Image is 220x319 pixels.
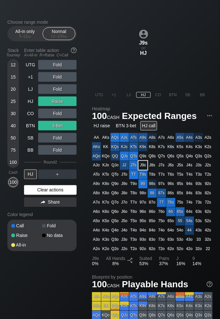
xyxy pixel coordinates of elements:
[120,302,129,311] div: KJs
[92,235,101,244] div: A3o
[185,217,194,226] div: 54s
[10,28,40,40] div: All-in only
[185,226,194,235] div: 44
[157,198,166,207] div: 77
[176,292,185,301] div: A5s
[120,198,129,207] div: J7o
[129,207,138,216] div: T6o
[157,133,166,142] div: A7s
[38,133,77,143] div: Fold
[194,170,203,179] div: T3s
[166,245,175,254] div: 62o
[148,133,157,142] div: A8s
[44,28,74,40] div: Normal
[176,226,185,235] div: 54o
[101,180,110,189] div: K9o
[192,256,201,266] div: 14%
[101,142,110,151] div: KK
[8,121,18,130] div: 40
[166,142,175,151] div: K6s
[166,217,175,226] div: 65o
[157,207,166,216] div: 76o
[185,302,194,311] div: K4s
[8,178,18,187] div: 100
[5,171,21,175] div: Cash
[106,256,125,266] div: 8%
[204,180,213,189] div: 92s
[92,207,101,216] div: A6o
[120,170,129,179] div: JTo
[120,226,129,235] div: J4o
[176,235,185,244] div: 53o
[92,161,101,170] div: AJo
[157,152,166,161] div: Q7s
[107,282,120,289] span: cash
[24,145,37,155] div: BB
[46,34,72,38] div: 12 – 100
[176,133,185,142] div: A5s
[136,50,151,56] div: HJ
[204,245,213,254] div: 22
[176,189,185,198] div: 85s
[91,111,121,122] span: 100
[120,292,129,301] div: AJs
[194,226,203,235] div: 43s
[140,256,152,266] div: 53%
[194,198,203,207] div: 73s
[111,133,120,142] div: AQs
[129,142,138,151] div: KTs
[176,161,185,170] div: J5s
[148,217,157,226] div: 85o
[111,235,120,244] div: Q3o
[92,189,101,198] div: A8o
[139,245,148,254] div: 92o
[38,97,77,106] div: Raise
[129,133,138,142] div: ATs
[111,189,120,198] div: Q8o
[111,180,120,189] div: Q9o
[157,302,166,311] div: K7s
[181,92,195,98] div: SB
[111,292,120,301] div: AQs
[176,152,185,161] div: Q5s
[148,207,157,216] div: 86o
[120,142,129,151] div: KJs
[24,97,37,106] div: HJ
[194,180,203,189] div: 93s
[151,92,165,98] div: CO
[11,224,42,228] div: Call
[204,217,213,226] div: 52s
[157,226,166,235] div: 74o
[176,302,185,311] div: K5s
[176,142,185,151] div: K5s
[166,152,175,161] div: Q6s
[148,226,157,235] div: 84o
[159,256,169,266] div: 37%
[129,152,138,161] div: QTs
[139,180,148,189] div: 99
[166,180,175,189] div: 96s
[139,217,148,226] div: 95o
[192,256,201,261] div: 9
[120,235,129,244] div: J3o
[157,142,166,151] div: K7s
[24,72,37,82] div: +1
[92,226,101,235] div: A4o
[11,243,42,248] div: All-in
[111,302,120,311] div: KQs
[111,217,120,226] div: Q5o
[127,258,132,263] img: Split arrow icon
[24,60,37,70] div: UTG
[148,189,157,198] div: 88
[204,198,213,207] div: 72s
[129,302,138,311] div: KTs
[157,235,166,244] div: 73o
[185,292,194,301] div: A4s
[92,256,99,266] div: 0%
[101,292,110,301] div: AKs
[148,180,157,189] div: 98s
[28,34,31,38] span: bb
[24,197,77,207] div: Share
[7,20,77,25] h2: Choose range mode
[166,161,175,170] div: J6s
